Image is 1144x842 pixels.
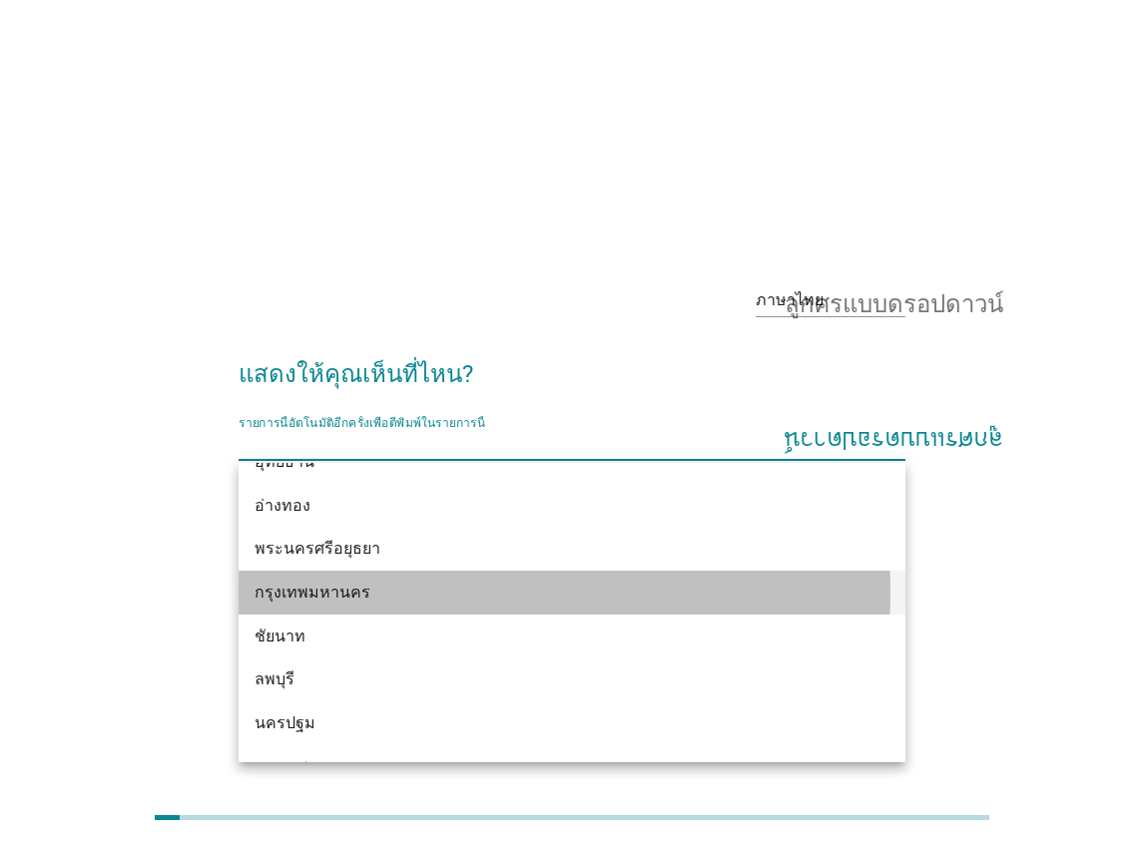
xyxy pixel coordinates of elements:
font: กรุงเทพมหานคร [255,583,370,602]
font: กรุงเทพฯ [255,756,317,775]
font: แสดงให้คุณเห็นที่ไหน? [239,360,473,388]
font: ลพบุรี [255,669,294,688]
font: ลูกศรแบบดรอปดาวน์ [785,432,1003,456]
font: นครปฐม [255,713,315,732]
font: ลูกศรแบบดรอปดาวน์ [785,288,1003,312]
font: พระนครศรีอยุธยา [255,539,380,558]
font: อ่างทอง [255,496,310,515]
input: รายการนี้อัตโนมัติอีกครั้งเพื่อตีพิมพ์ในรายการนี้ [239,428,877,460]
font: ชัยนาท [255,627,305,645]
font: ภาษาไทย [756,290,824,309]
